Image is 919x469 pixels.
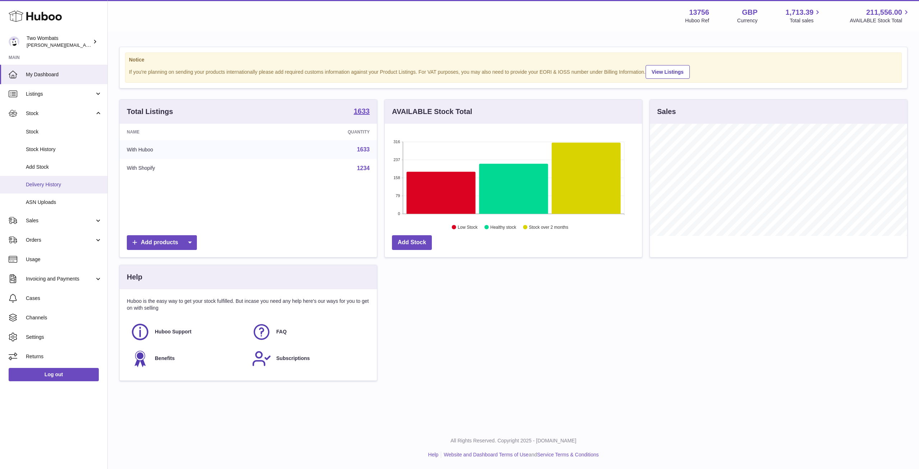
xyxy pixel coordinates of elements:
[258,124,377,140] th: Quantity
[26,314,102,321] span: Channels
[850,17,910,24] span: AVAILABLE Stock Total
[120,124,258,140] th: Name
[354,108,370,116] a: 1633
[393,140,400,144] text: 316
[398,211,400,216] text: 0
[490,225,517,230] text: Healthy stock
[866,8,902,17] span: 211,556.00
[155,355,175,362] span: Benefits
[276,328,287,335] span: FAQ
[127,235,197,250] a: Add products
[737,17,758,24] div: Currency
[127,298,370,311] p: Huboo is the easy way to get your stock fulfilled. But incase you need any help here's our ways f...
[26,256,102,263] span: Usage
[26,91,94,97] span: Listings
[786,8,822,24] a: 1,713.39 Total sales
[441,451,599,458] li: and
[26,217,94,224] span: Sales
[120,159,258,178] td: With Shopify
[393,158,400,162] text: 237
[428,452,439,457] a: Help
[357,165,370,171] a: 1234
[458,225,478,230] text: Low Stock
[26,276,94,282] span: Invoicing and Payments
[120,140,258,159] td: With Huboo
[114,437,913,444] p: All Rights Reserved. Copyright 2025 - [DOMAIN_NAME]
[9,36,19,47] img: philip.carroll@twowombats.com
[130,322,245,342] a: Huboo Support
[392,107,472,117] h3: AVAILABLE Stock Total
[26,128,102,135] span: Stock
[537,452,599,457] a: Service Terms & Conditions
[26,181,102,188] span: Delivery History
[26,164,102,170] span: Add Stock
[689,8,709,17] strong: 13756
[657,107,676,117] h3: Sales
[396,193,400,198] text: 79
[129,64,898,79] div: If you're planning on sending your products internationally please add required customs informati...
[26,199,102,206] span: ASN Uploads
[252,349,366,368] a: Subscriptions
[392,235,432,250] a: Add Stock
[129,56,898,63] strong: Notice
[357,146,370,152] a: 1633
[252,322,366,342] a: FAQ
[444,452,528,457] a: Website and Dashboard Terms of Use
[26,334,102,341] span: Settings
[26,237,94,243] span: Orders
[742,8,757,17] strong: GBP
[393,176,400,180] text: 158
[790,17,822,24] span: Total sales
[155,328,191,335] span: Huboo Support
[26,71,102,78] span: My Dashboard
[354,108,370,115] strong: 1633
[27,35,91,49] div: Two Wombats
[850,8,910,24] a: 211,556.00 AVAILABLE Stock Total
[26,353,102,360] span: Returns
[685,17,709,24] div: Huboo Ref
[646,65,690,79] a: View Listings
[127,272,142,282] h3: Help
[26,295,102,302] span: Cases
[529,225,568,230] text: Stock over 2 months
[786,8,814,17] span: 1,713.39
[9,368,99,381] a: Log out
[127,107,173,117] h3: Total Listings
[276,355,310,362] span: Subscriptions
[26,110,94,117] span: Stock
[130,349,245,368] a: Benefits
[27,42,183,48] span: [PERSON_NAME][EMAIL_ADDRESS][PERSON_NAME][DOMAIN_NAME]
[26,146,102,153] span: Stock History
